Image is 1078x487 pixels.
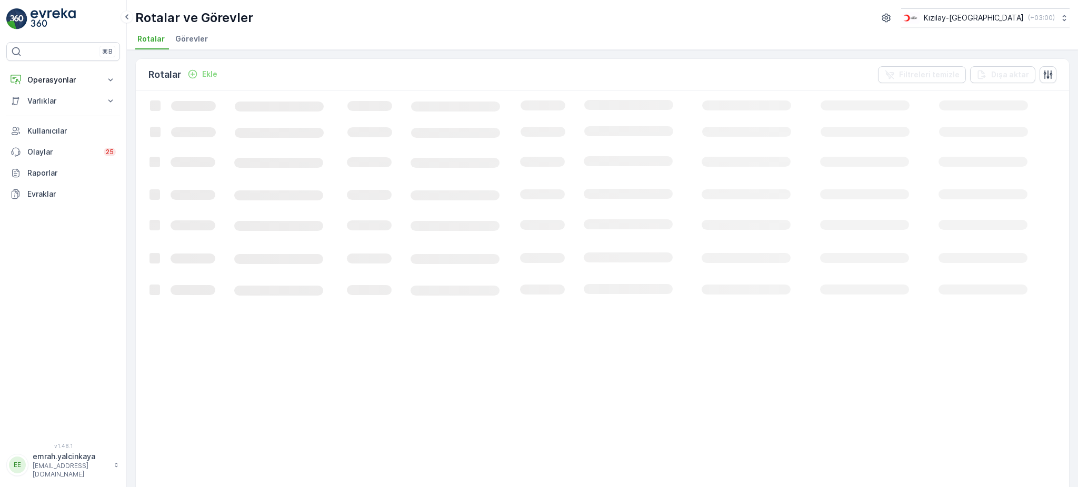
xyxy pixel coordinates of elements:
p: ( +03:00 ) [1028,14,1055,22]
span: Rotalar [137,34,165,44]
a: Kullanıcılar [6,120,120,141]
p: Rotalar [148,67,181,82]
p: [EMAIL_ADDRESS][DOMAIN_NAME] [33,462,108,479]
img: k%C4%B1z%C4%B1lay_jywRncg.png [901,12,920,24]
p: Dışa aktar [991,69,1029,80]
a: Evraklar [6,184,120,205]
button: Filtreleri temizle [878,66,966,83]
a: Raporlar [6,163,120,184]
p: Evraklar [27,189,116,199]
p: ⌘B [102,47,113,56]
p: Kullanıcılar [27,126,116,136]
img: logo [6,8,27,29]
p: Operasyonlar [27,75,99,85]
p: emrah.yalcinkaya [33,451,108,462]
button: Operasyonlar [6,69,120,90]
div: EE [9,456,26,473]
p: Filtreleri temizle [899,69,960,80]
img: logo_light-DOdMpM7g.png [31,8,76,29]
button: EEemrah.yalcinkaya[EMAIL_ADDRESS][DOMAIN_NAME] [6,451,120,479]
p: Rotalar ve Görevler [135,9,253,26]
p: Olaylar [27,147,97,157]
button: Dışa aktar [970,66,1035,83]
p: Varlıklar [27,96,99,106]
p: Raporlar [27,168,116,178]
span: Görevler [175,34,208,44]
button: Kızılay-[GEOGRAPHIC_DATA](+03:00) [901,8,1070,27]
p: Kızılay-[GEOGRAPHIC_DATA] [924,13,1024,23]
p: 25 [106,148,114,156]
button: Varlıklar [6,90,120,111]
span: v 1.48.1 [6,443,120,449]
button: Ekle [183,68,222,80]
a: Olaylar25 [6,141,120,163]
p: Ekle [202,69,217,79]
